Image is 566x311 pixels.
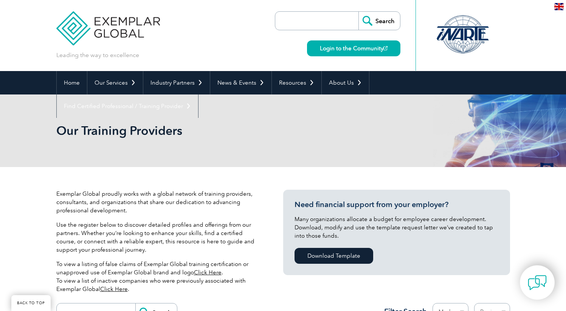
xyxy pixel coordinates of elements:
[554,3,564,10] img: en
[383,46,388,50] img: open_square.png
[358,12,400,30] input: Search
[100,286,128,292] a: Click Here
[194,269,222,276] a: Click Here
[295,215,499,240] p: Many organizations allocate a budget for employee career development. Download, modify and use th...
[56,190,261,215] p: Exemplar Global proudly works with a global network of training providers, consultants, and organ...
[307,40,400,56] a: Login to the Community
[143,71,210,94] a: Industry Partners
[295,200,499,209] h3: Need financial support from your employer?
[87,71,143,94] a: Our Services
[295,248,373,264] a: Download Template
[11,295,51,311] a: BACK TO TOP
[56,260,261,293] p: To view a listing of false claims of Exemplar Global training certification or unapproved use of ...
[322,71,369,94] a: About Us
[56,51,139,59] p: Leading the way to excellence
[57,94,198,118] a: Find Certified Professional / Training Provider
[210,71,271,94] a: News & Events
[528,273,547,292] img: contact-chat.png
[56,221,261,254] p: Use the register below to discover detailed profiles and offerings from our partners. Whether you...
[57,71,87,94] a: Home
[56,125,374,137] h2: Our Training Providers
[272,71,321,94] a: Resources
